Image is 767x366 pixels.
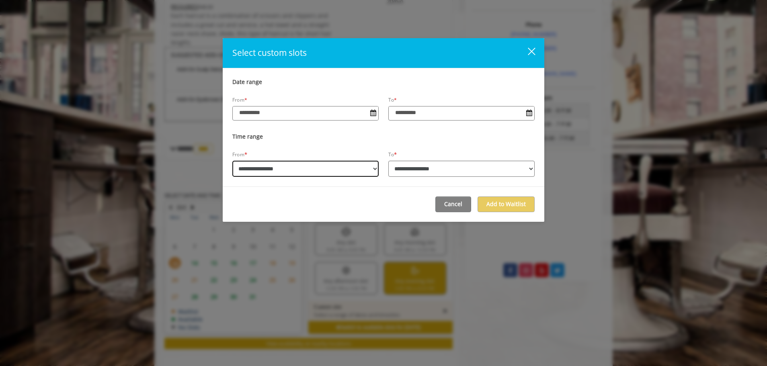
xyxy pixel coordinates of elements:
[232,78,535,86] p: Date range
[232,133,535,141] p: Time range
[389,106,534,119] input: Date input field
[519,47,535,59] button: close dialog
[388,151,394,158] label: To
[232,97,247,103] label: From
[435,196,471,212] button: Cancel
[232,47,307,58] span: Select custom slots
[232,151,244,158] label: From
[478,196,535,212] button: Add to Waitlist
[388,97,397,103] label: To
[368,106,378,120] button: Open Calendar
[524,106,534,120] button: Open Calendar
[233,106,378,119] input: Date input field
